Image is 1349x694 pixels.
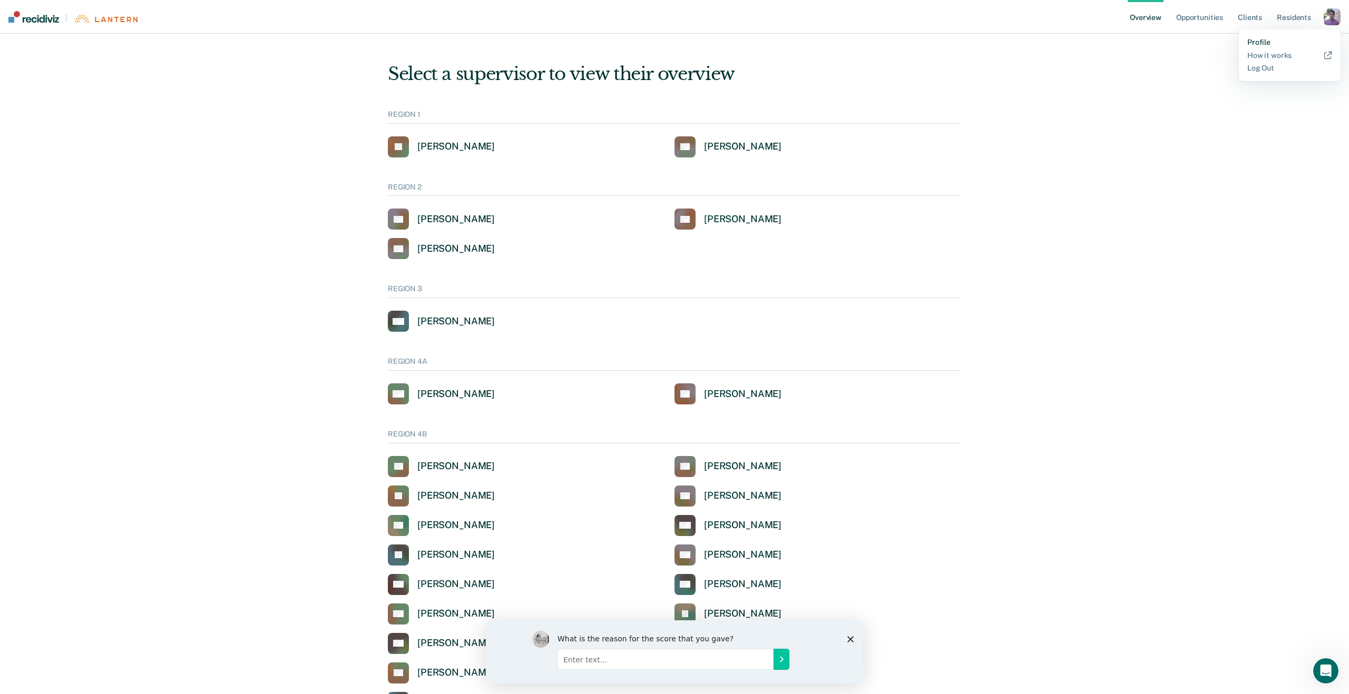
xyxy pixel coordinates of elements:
div: [PERSON_NAME] [704,608,781,620]
a: | [8,11,138,23]
div: [PERSON_NAME] [704,213,781,225]
div: [PERSON_NAME] [417,608,495,620]
a: [PERSON_NAME] [388,515,495,536]
a: [PERSON_NAME] [674,136,781,157]
span: | [59,14,74,23]
div: REGION 2 [388,183,961,196]
div: [PERSON_NAME] [704,519,781,531]
div: REGION 4B [388,430,961,443]
a: [PERSON_NAME] [388,574,495,595]
a: [PERSON_NAME] [388,485,495,507]
a: [PERSON_NAME] [388,238,495,259]
div: [PERSON_NAME] [417,460,495,472]
div: [PERSON_NAME] [417,490,495,502]
div: [PERSON_NAME] [417,243,495,255]
div: [PERSON_NAME] [417,549,495,561]
div: [PERSON_NAME] [704,578,781,590]
a: [PERSON_NAME] [388,456,495,477]
div: REGION 4A [388,357,961,371]
a: Log Out [1247,64,1332,73]
div: [PERSON_NAME] [417,141,495,153]
div: REGION 1 [388,110,961,124]
a: [PERSON_NAME] [388,383,495,404]
div: REGION 3 [388,284,961,298]
a: [PERSON_NAME] [388,603,495,624]
a: [PERSON_NAME] [674,574,781,595]
div: [PERSON_NAME] [417,519,495,531]
a: [PERSON_NAME] [674,383,781,404]
iframe: Survey by Kim from Recidiviz [486,620,863,683]
div: [PERSON_NAME] [704,460,781,472]
iframe: Intercom live chat [1313,658,1338,683]
a: [PERSON_NAME] [674,515,781,536]
a: [PERSON_NAME] [674,544,781,566]
a: [PERSON_NAME] [388,633,495,654]
a: [PERSON_NAME] [674,456,781,477]
div: [PERSON_NAME] [704,549,781,561]
div: [PERSON_NAME] [417,388,495,400]
a: How it works [1247,51,1332,60]
a: [PERSON_NAME] [674,485,781,507]
a: [PERSON_NAME] [388,544,495,566]
a: Profile [1247,38,1332,47]
img: Recidiviz [8,11,59,23]
div: Select a supervisor to view their overview [388,63,961,85]
a: [PERSON_NAME] [388,662,495,683]
img: Lantern [74,15,138,23]
a: [PERSON_NAME] [388,209,495,230]
a: [PERSON_NAME] [674,209,781,230]
a: [PERSON_NAME] [388,311,495,332]
div: [PERSON_NAME] [704,490,781,502]
div: [PERSON_NAME] [417,578,495,590]
div: [PERSON_NAME] [704,141,781,153]
div: [PERSON_NAME] [417,213,495,225]
div: [PERSON_NAME] [704,388,781,400]
div: [PERSON_NAME] [417,667,495,679]
div: [PERSON_NAME] [417,315,495,328]
a: [PERSON_NAME] [388,136,495,157]
a: [PERSON_NAME] [674,603,781,624]
div: [PERSON_NAME] [417,637,495,649]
